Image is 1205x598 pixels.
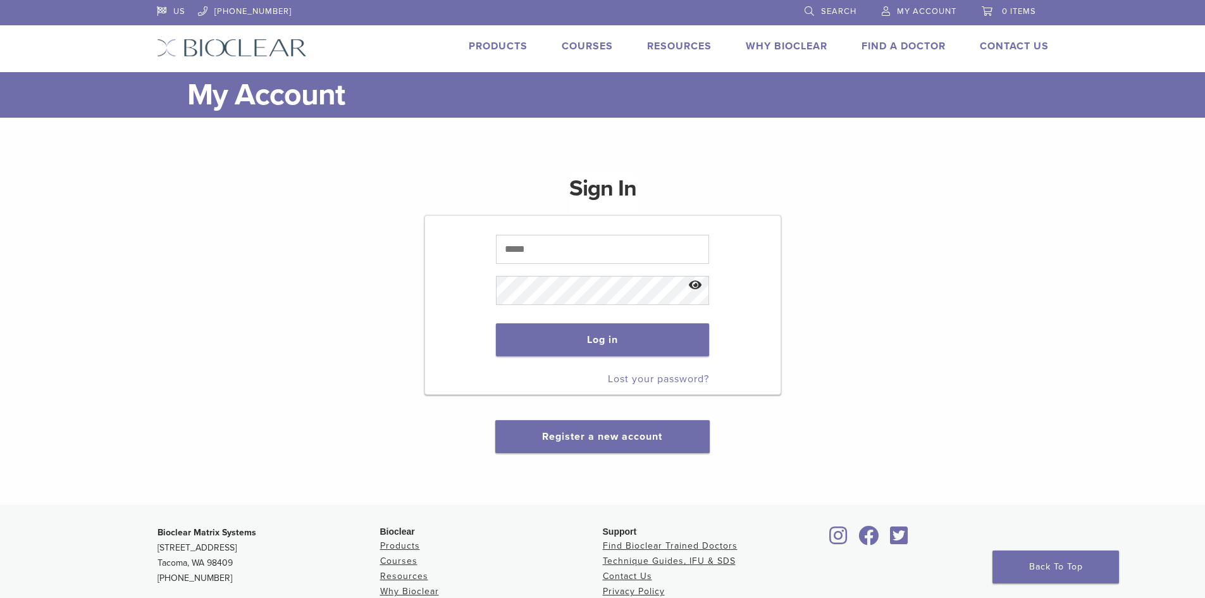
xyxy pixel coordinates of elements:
a: Find A Doctor [862,40,946,53]
a: Products [469,40,528,53]
p: [STREET_ADDRESS] Tacoma, WA 98409 [PHONE_NUMBER] [158,525,380,586]
span: My Account [897,6,956,16]
strong: Bioclear Matrix Systems [158,527,256,538]
a: Resources [647,40,712,53]
a: Find Bioclear Trained Doctors [603,540,738,551]
a: Bioclear [855,533,884,546]
a: Contact Us [980,40,1049,53]
a: Why Bioclear [746,40,827,53]
a: Technique Guides, IFU & SDS [603,556,736,566]
a: Why Bioclear [380,586,439,597]
a: Resources [380,571,428,582]
a: Privacy Policy [603,586,665,597]
a: Register a new account [542,430,662,443]
span: Search [821,6,856,16]
a: Contact Us [603,571,652,582]
img: Bioclear [157,39,307,57]
button: Log in [496,323,709,356]
a: Courses [380,556,417,566]
h1: My Account [187,72,1049,118]
a: Bioclear [886,533,913,546]
h1: Sign In [569,173,636,214]
a: Back To Top [992,551,1119,583]
span: 0 items [1002,6,1036,16]
span: Bioclear [380,526,415,537]
a: Courses [562,40,613,53]
a: Products [380,540,420,551]
span: Support [603,526,637,537]
button: Register a new account [495,420,709,453]
button: Show password [682,270,709,302]
a: Lost your password? [608,373,709,385]
a: Bioclear [825,533,852,546]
